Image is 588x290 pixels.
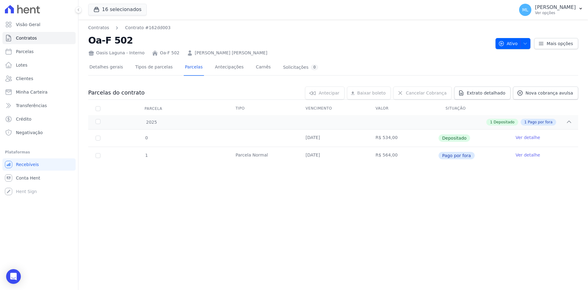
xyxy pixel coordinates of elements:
span: Nova cobrança avulsa [526,90,573,96]
span: Ativo [498,38,518,49]
div: Oasis Laguna - Interno [88,50,145,56]
button: 16 selecionados [88,4,147,15]
span: Transferências [16,102,47,109]
a: Mais opções [534,38,578,49]
span: 1 [490,119,492,125]
a: Extrato detalhado [454,87,511,99]
div: Solicitações [283,64,318,70]
span: Mais opções [547,41,573,47]
td: R$ 564,00 [368,147,438,164]
span: Visão Geral [16,21,40,28]
a: Negativação [2,126,76,139]
th: Situação [438,102,508,115]
a: Contratos [88,25,109,31]
span: Minha Carteira [16,89,47,95]
span: 1 [524,119,527,125]
span: Parcelas [16,48,34,55]
button: Ativo [496,38,531,49]
a: Detalhes gerais [88,60,124,76]
a: Parcelas [2,45,76,58]
span: Contratos [16,35,37,41]
a: Minha Carteira [2,86,76,98]
span: Depositado [494,119,514,125]
a: Contratos [2,32,76,44]
a: Solicitações0 [282,60,319,76]
span: 1 [145,153,148,158]
a: Parcelas [184,60,204,76]
td: Parcela Normal [228,147,298,164]
div: Plataformas [5,149,73,156]
a: Visão Geral [2,18,76,31]
a: Antecipações [214,60,245,76]
a: Tipos de parcelas [134,60,174,76]
a: Contrato #162dd003 [125,25,171,31]
th: Vencimento [298,102,368,115]
nav: Breadcrumb [88,25,171,31]
span: 0 [145,135,148,140]
a: Carnês [254,60,272,76]
a: [PERSON_NAME] [PERSON_NAME] [195,50,267,56]
span: Extrato detalhado [467,90,505,96]
a: Transferências [2,99,76,112]
span: Pago por fora [439,152,475,159]
span: Conta Hent [16,175,40,181]
a: Lotes [2,59,76,71]
th: Tipo [228,102,298,115]
a: Crédito [2,113,76,125]
a: Nova cobrança avulsa [513,87,578,99]
a: Ver detalhe [515,152,540,158]
div: Parcela [137,102,170,115]
th: Valor [368,102,438,115]
p: [PERSON_NAME] [535,4,576,10]
span: Clientes [16,75,33,82]
p: Ver opções [535,10,576,15]
a: Oa-F 502 [160,50,179,56]
span: Recebíveis [16,161,39,168]
nav: Breadcrumb [88,25,491,31]
span: Lotes [16,62,28,68]
h2: Oa-F 502 [88,33,491,47]
a: Conta Hent [2,172,76,184]
h3: Parcelas do contrato [88,89,145,96]
td: [DATE] [298,147,368,164]
input: Só é possível selecionar pagamentos em aberto [96,136,100,141]
td: R$ 534,00 [368,130,438,147]
a: Recebíveis [2,158,76,171]
span: ML [522,8,528,12]
span: Pago por fora [528,119,552,125]
a: Clientes [2,72,76,85]
span: Depositado [439,134,470,142]
div: Open Intercom Messenger [6,269,21,284]
div: 0 [311,64,318,70]
input: Só é possível selecionar pagamentos em aberto [96,153,100,158]
a: Ver detalhe [515,134,540,141]
span: Crédito [16,116,32,122]
span: Negativação [16,130,43,136]
td: [DATE] [298,130,368,147]
button: ML [PERSON_NAME] Ver opções [514,1,588,18]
